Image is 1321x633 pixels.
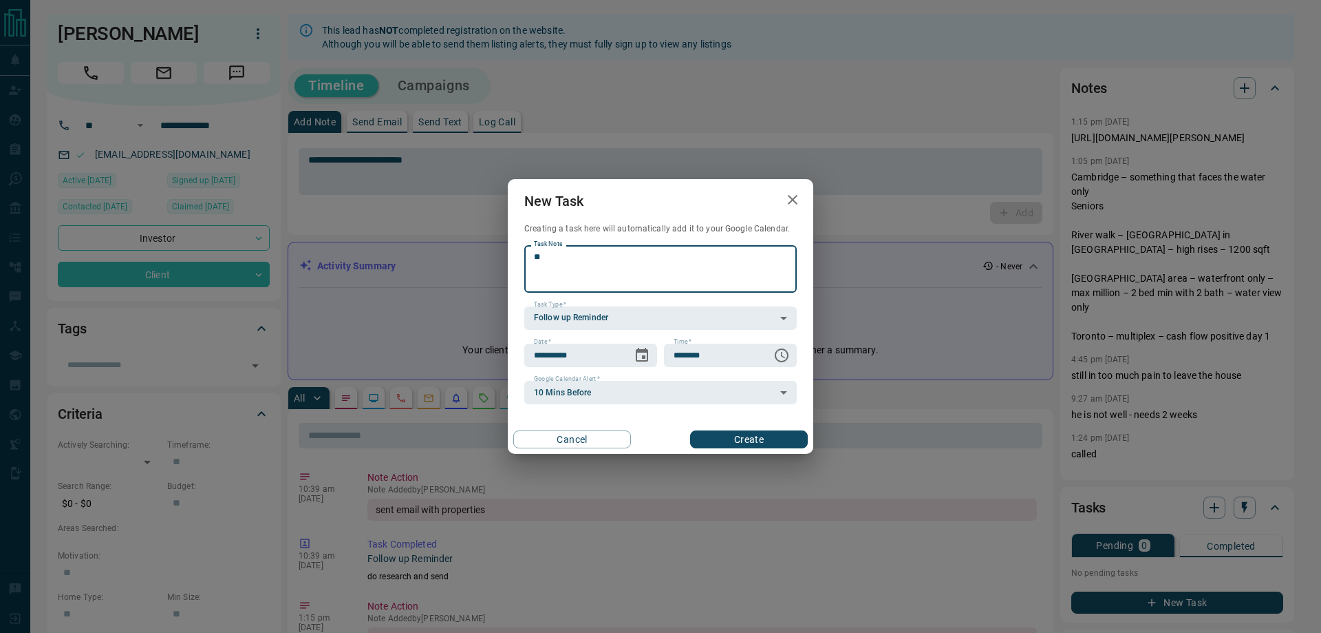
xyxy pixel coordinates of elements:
[513,430,631,448] button: Cancel
[534,375,600,384] label: Google Calendar Alert
[524,307,797,330] div: Follow up Reminder
[628,342,656,369] button: Choose date, selected date is Oct 16, 2025
[508,179,600,223] h2: New Task
[674,338,691,346] label: Time
[534,338,551,346] label: Date
[524,223,797,235] p: Creating a task here will automatically add it to your Google Calendar.
[690,430,808,448] button: Create
[534,300,566,309] label: Task Type
[524,381,797,404] div: 10 Mins Before
[768,342,795,369] button: Choose time, selected time is 6:00 AM
[534,240,562,249] label: Task Note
